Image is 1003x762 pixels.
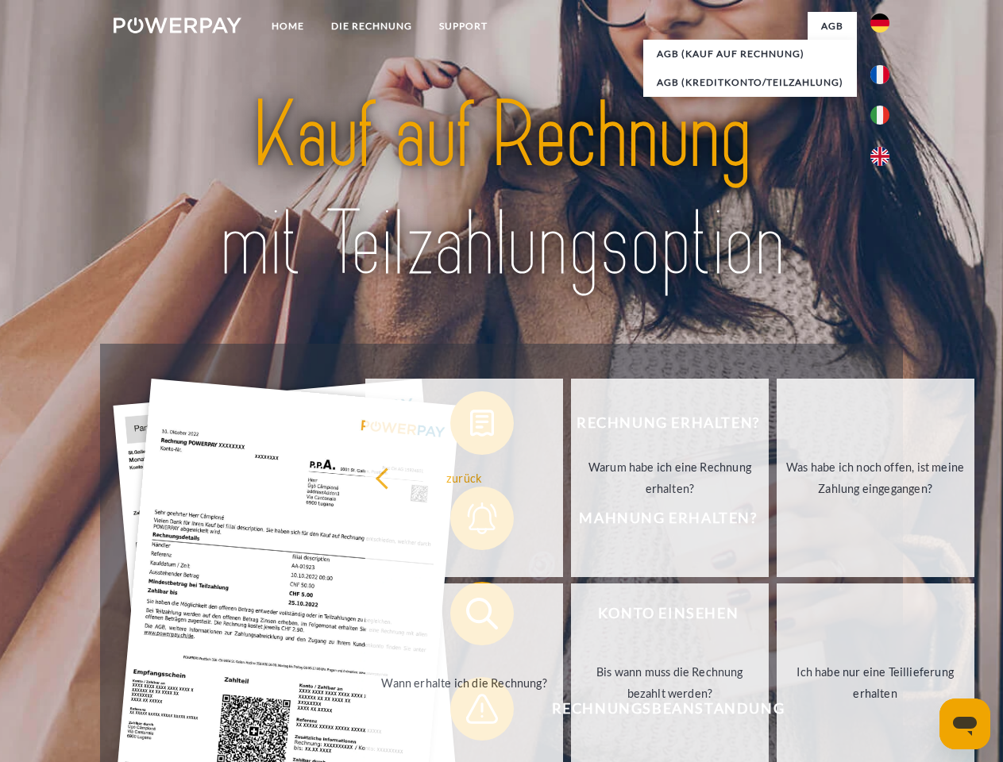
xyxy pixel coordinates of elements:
[318,12,426,40] a: DIE RECHNUNG
[870,106,889,125] img: it
[870,13,889,33] img: de
[643,40,857,68] a: AGB (Kauf auf Rechnung)
[152,76,851,304] img: title-powerpay_de.svg
[939,698,990,749] iframe: Schaltfläche zum Öffnen des Messaging-Fensters
[114,17,241,33] img: logo-powerpay-white.svg
[786,456,965,499] div: Was habe ich noch offen, ist meine Zahlung eingegangen?
[375,672,554,693] div: Wann erhalte ich die Rechnung?
[375,467,554,488] div: zurück
[258,12,318,40] a: Home
[581,661,759,704] div: Bis wann muss die Rechnung bezahlt werden?
[786,661,965,704] div: Ich habe nur eine Teillieferung erhalten
[643,68,857,97] a: AGB (Kreditkonto/Teilzahlung)
[870,147,889,166] img: en
[581,456,759,499] div: Warum habe ich eine Rechnung erhalten?
[870,65,889,84] img: fr
[808,12,857,40] a: agb
[426,12,501,40] a: SUPPORT
[777,379,974,577] a: Was habe ich noch offen, ist meine Zahlung eingegangen?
